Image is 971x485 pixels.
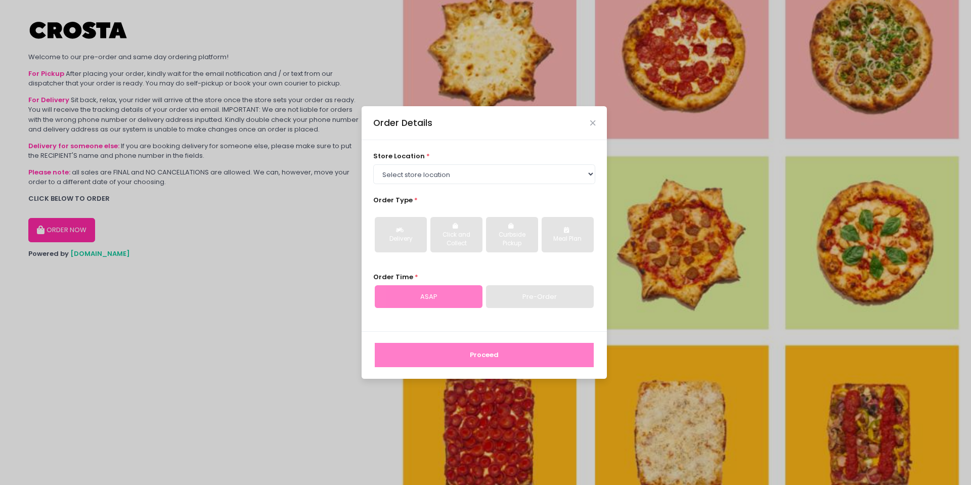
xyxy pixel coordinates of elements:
[373,272,413,282] span: Order Time
[373,195,413,205] span: Order Type
[549,235,587,244] div: Meal Plan
[382,235,420,244] div: Delivery
[375,217,427,252] button: Delivery
[375,343,594,367] button: Proceed
[493,231,531,248] div: Curbside Pickup
[373,151,425,161] span: store location
[590,120,595,125] button: Close
[430,217,482,252] button: Click and Collect
[542,217,594,252] button: Meal Plan
[437,231,475,248] div: Click and Collect
[373,116,432,129] div: Order Details
[486,217,538,252] button: Curbside Pickup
